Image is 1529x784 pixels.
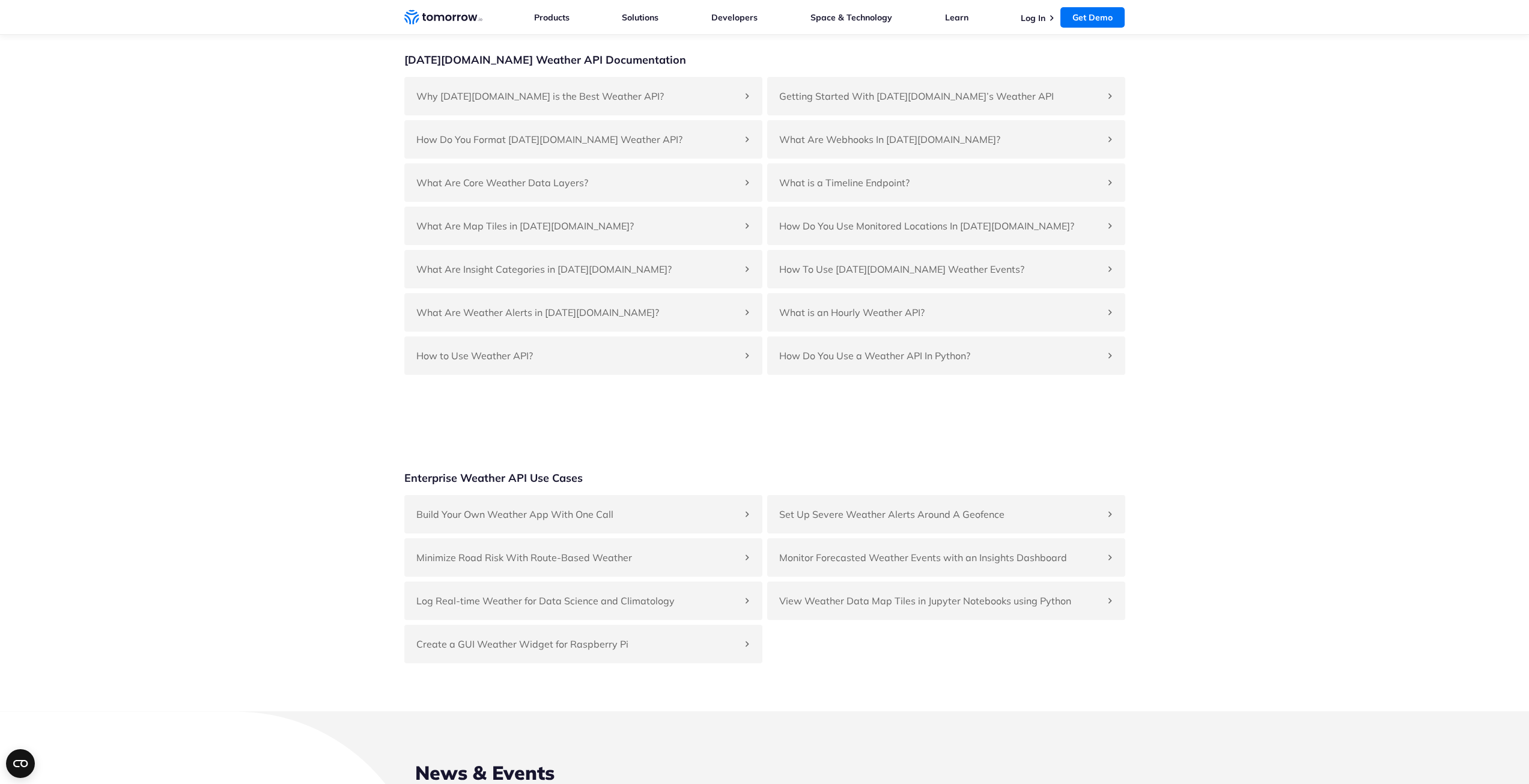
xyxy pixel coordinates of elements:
[404,53,686,67] h3: [DATE][DOMAIN_NAME] Weather API Documentation
[711,12,758,23] a: Developers
[767,77,1125,115] div: Getting Started With [DATE][DOMAIN_NAME]’s Weather API
[416,594,738,608] h4: Log Real-time Weather for Data Science and Climatology
[404,471,583,485] h3: Enterprise Weather API Use Cases
[416,219,738,233] h4: What Are Map Tiles in [DATE][DOMAIN_NAME]?
[779,262,1101,276] h4: How To Use [DATE][DOMAIN_NAME] Weather Events?
[404,163,762,202] div: What Are Core Weather Data Layers?
[1021,13,1045,23] a: Log In
[404,8,482,26] a: Home link
[779,89,1101,103] h4: Getting Started With [DATE][DOMAIN_NAME]’s Weather API
[779,305,1101,320] h4: What is an Hourly Weather API?
[416,175,738,190] h4: What Are Core Weather Data Layers?
[767,120,1125,159] div: What Are Webhooks In [DATE][DOMAIN_NAME]?
[779,507,1101,521] h4: Set Up Severe Weather Alerts Around A Geofence
[810,12,892,23] a: Space & Technology
[404,207,762,245] div: What Are Map Tiles in [DATE][DOMAIN_NAME]?
[416,132,738,147] h4: How Do You Format [DATE][DOMAIN_NAME] Weather API?
[767,582,1125,620] div: View Weather Data Map Tiles in Jupyter Notebooks using Python
[779,175,1101,190] h4: What is a Timeline Endpoint?
[767,293,1125,332] div: What is an Hourly Weather API?
[416,89,738,103] h4: Why [DATE][DOMAIN_NAME] is the Best Weather API?
[767,163,1125,202] div: What is a Timeline Endpoint?
[767,495,1125,533] div: Set Up Severe Weather Alerts Around A Geofence
[404,495,762,533] div: Build Your Own Weather App With One Call
[779,219,1101,233] h4: How Do You Use Monitored Locations In [DATE][DOMAIN_NAME]?
[767,538,1125,577] div: Monitor Forecasted Weather Events with an Insights Dashboard
[416,550,738,565] h4: Minimize Road Risk With Route-Based Weather
[779,132,1101,147] h4: What Are Webhooks In [DATE][DOMAIN_NAME]?
[404,77,762,115] div: Why [DATE][DOMAIN_NAME] is the Best Weather API?
[767,207,1125,245] div: How Do You Use Monitored Locations In [DATE][DOMAIN_NAME]?
[1060,7,1125,28] a: Get Demo
[404,250,762,288] div: What Are Insight Categories in [DATE][DOMAIN_NAME]?
[404,293,762,332] div: What Are Weather Alerts in [DATE][DOMAIN_NAME]?
[416,305,738,320] h4: What Are Weather Alerts in [DATE][DOMAIN_NAME]?
[404,582,762,620] div: Log Real-time Weather for Data Science and Climatology
[416,507,738,521] h4: Build Your Own Weather App With One Call
[767,336,1125,375] div: How Do You Use a Weather API In Python?
[404,625,762,663] div: Create a GUI Weather Widget for Raspberry Pi
[404,120,762,159] div: How Do You Format [DATE][DOMAIN_NAME] Weather API?
[404,538,762,577] div: Minimize Road Risk With Route-Based Weather
[6,749,35,778] button: Open CMP widget
[779,550,1101,565] h4: Monitor Forecasted Weather Events with an Insights Dashboard
[404,336,762,375] div: How to Use Weather API?
[622,12,658,23] a: Solutions
[779,348,1101,363] h4: How Do You Use a Weather API In Python?
[945,12,968,23] a: Learn
[416,348,738,363] h4: How to Use Weather API?
[534,12,570,23] a: Products
[767,250,1125,288] div: How To Use [DATE][DOMAIN_NAME] Weather Events?
[416,637,738,651] h4: Create a GUI Weather Widget for Raspberry Pi
[416,262,738,276] h4: What Are Insight Categories in [DATE][DOMAIN_NAME]?
[779,594,1101,608] h4: View Weather Data Map Tiles in Jupyter Notebooks using Python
